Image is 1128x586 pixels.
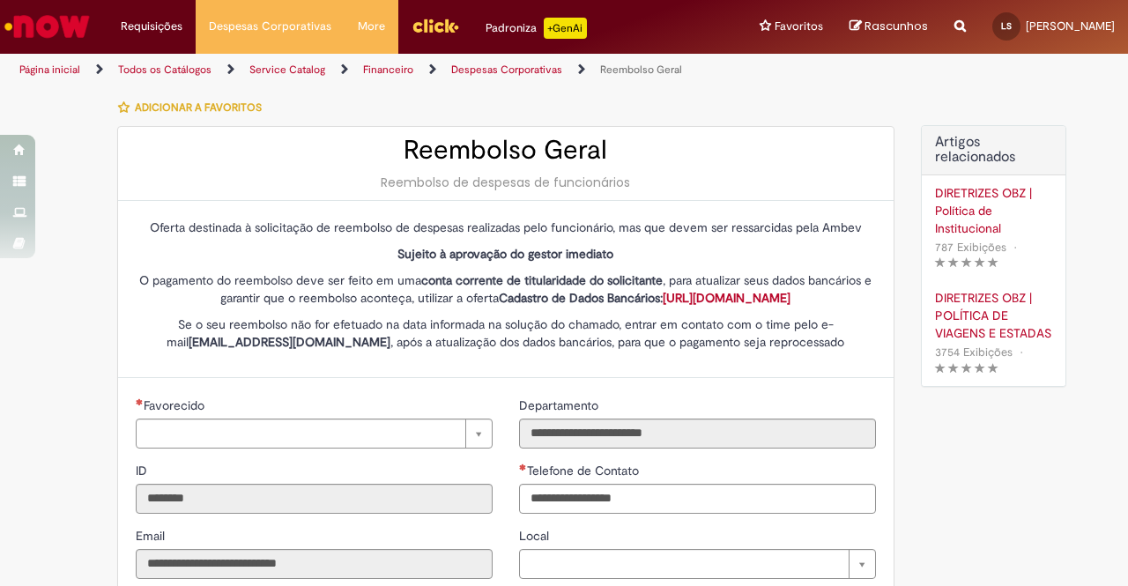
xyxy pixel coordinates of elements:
span: Somente leitura - ID [136,463,151,478]
span: Necessários [136,398,144,405]
span: Local [519,528,553,544]
span: 787 Exibições [935,240,1006,255]
span: 3754 Exibições [935,345,1013,360]
div: Reembolso de despesas de funcionários [136,174,876,191]
button: Adicionar a Favoritos [117,89,271,126]
input: Departamento [519,419,876,449]
a: Página inicial [19,63,80,77]
strong: Cadastro de Dados Bancários: [499,290,790,306]
span: • [1016,340,1027,364]
input: Telefone de Contato [519,484,876,514]
a: Limpar campo Favorecido [136,419,493,449]
span: More [358,18,385,35]
h3: Artigos relacionados [935,135,1052,166]
span: Favoritos [775,18,823,35]
h2: Reembolso Geral [136,136,876,165]
a: Service Catalog [249,63,325,77]
p: O pagamento do reembolso deve ser feito em uma , para atualizar seus dados bancários e garantir q... [136,271,876,307]
span: [PERSON_NAME] [1026,19,1115,33]
label: Somente leitura - Departamento [519,397,602,414]
a: Rascunhos [850,19,928,35]
span: LS [1001,20,1012,32]
span: Requisições [121,18,182,35]
span: Necessários - Favorecido [144,397,208,413]
div: Padroniza [486,18,587,39]
a: Financeiro [363,63,413,77]
a: Reembolso Geral [600,63,682,77]
input: Email [136,549,493,579]
span: Despesas Corporativas [209,18,331,35]
p: Oferta destinada à solicitação de reembolso de despesas realizadas pelo funcionário, mas que deve... [136,219,876,236]
span: • [1010,235,1020,259]
p: Se o seu reembolso não for efetuado na data informada na solução do chamado, entrar em contato co... [136,315,876,351]
ul: Trilhas de página [13,54,738,86]
strong: conta corrente de titularidade do solicitante [421,272,663,288]
img: click_logo_yellow_360x200.png [412,12,459,39]
span: Somente leitura - Departamento [519,397,602,413]
label: Somente leitura - ID [136,462,151,479]
span: Somente leitura - Email [136,528,168,544]
span: Obrigatório Preenchido [519,464,527,471]
span: Adicionar a Favoritos [135,100,262,115]
span: Telefone de Contato [527,463,642,478]
strong: [EMAIL_ADDRESS][DOMAIN_NAME] [189,334,390,350]
span: Rascunhos [865,18,928,34]
a: DIRETRIZES OBZ | POLÍTICA DE VIAGENS E ESTADAS [935,289,1052,342]
strong: Sujeito à aprovação do gestor imediato [397,246,613,262]
a: DIRETRIZES OBZ | Política de Institucional [935,184,1052,237]
a: Limpar campo Local [519,549,876,579]
label: Somente leitura - Email [136,527,168,545]
a: Despesas Corporativas [451,63,562,77]
a: Todos os Catálogos [118,63,211,77]
img: ServiceNow [2,9,93,44]
a: [URL][DOMAIN_NAME] [663,290,790,306]
input: ID [136,484,493,514]
p: +GenAi [544,18,587,39]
